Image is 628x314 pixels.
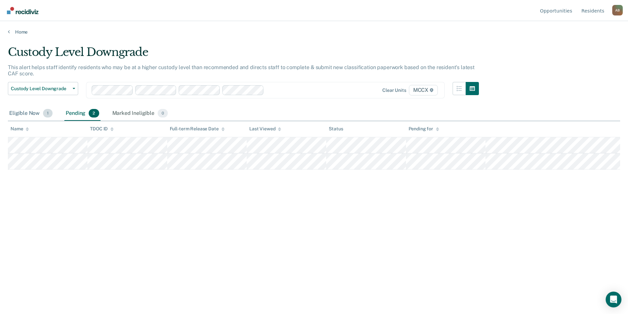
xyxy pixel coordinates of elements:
div: Last Viewed [249,126,281,132]
span: MCCX [409,85,438,95]
div: TDOC ID [90,126,114,132]
div: Full-term Release Date [170,126,225,132]
div: Marked Ineligible0 [111,106,169,121]
span: 1 [43,109,53,118]
div: Name [11,126,29,132]
div: Pending for [409,126,439,132]
div: Eligible Now1 [8,106,54,121]
button: Profile dropdown button [612,5,623,15]
div: Custody Level Downgrade [8,45,479,64]
div: Open Intercom Messenger [606,292,621,307]
a: Home [8,29,620,35]
div: Status [329,126,343,132]
div: Pending2 [64,106,100,121]
p: This alert helps staff identify residents who may be at a higher custody level than recommended a... [8,64,475,77]
img: Recidiviz [7,7,38,14]
button: Custody Level Downgrade [8,82,78,95]
div: Clear units [382,88,406,93]
span: 0 [158,109,168,118]
div: A B [612,5,623,15]
span: 2 [89,109,99,118]
span: Custody Level Downgrade [11,86,70,92]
